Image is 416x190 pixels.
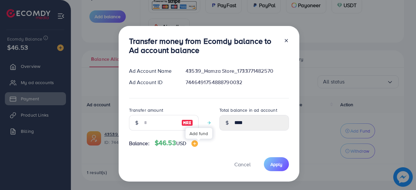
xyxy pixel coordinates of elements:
[176,140,186,147] span: USD
[226,157,259,171] button: Cancel
[129,107,163,113] label: Transfer amount
[186,128,212,139] div: Add fund
[181,119,193,127] img: image
[124,67,181,75] div: Ad Account Name
[191,140,198,147] img: image
[264,157,289,171] button: Apply
[270,161,282,168] span: Apply
[180,79,294,86] div: 7446491754888790032
[219,107,277,113] label: Total balance in ad account
[234,161,251,168] span: Cancel
[180,67,294,75] div: 43539_Hamza Store_1733771482570
[129,36,279,55] h3: Transfer money from Ecomdy balance to Ad account balance
[155,139,198,147] h4: $46.53
[124,79,181,86] div: Ad Account ID
[129,140,149,147] span: Balance:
